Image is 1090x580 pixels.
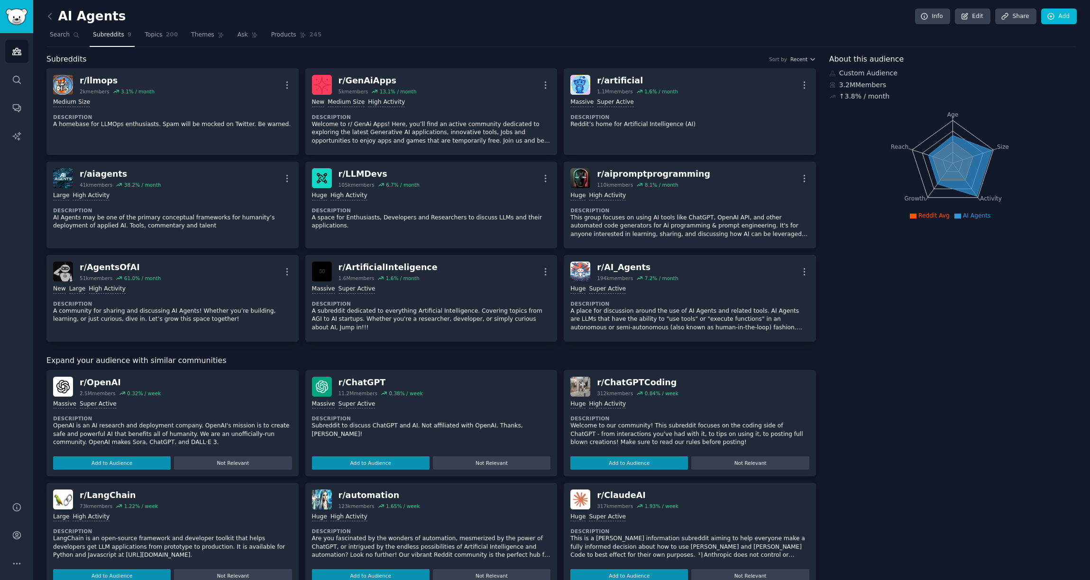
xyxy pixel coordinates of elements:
[570,377,590,397] img: ChatGPTCoding
[368,98,405,107] div: High Activity
[80,400,117,409] div: Super Active
[597,75,678,87] div: r/ artificial
[570,214,809,239] p: This group focuses on using AI tools like ChatGPT, OpenAI API, and other automated code generator...
[597,168,710,180] div: r/ aipromptprogramming
[339,181,375,188] div: 105k members
[564,68,816,155] a: artificialr/artificial1.1Mmembers1.6% / monthMassiveSuper ActiveDescriptionReddit’s home for Arti...
[389,390,422,397] div: 0.38 % / week
[312,307,551,332] p: A subreddit dedicated to everything Artificial Intelligence. Covering topics from AGI to AI start...
[330,191,367,200] div: High Activity
[46,255,299,342] a: AgentsOfAIr/AgentsOfAI51kmembers61.0% / monthNewLargeHigh ActivityDescriptionA community for shar...
[570,489,590,509] img: ClaudeAI
[312,456,430,470] button: Add to Audience
[918,212,950,219] span: Reddit Avg
[268,27,325,47] a: Products245
[386,503,420,509] div: 1.65 % / week
[570,456,688,470] button: Add to Audience
[124,503,158,509] div: 1.22 % / week
[53,98,90,107] div: Medium Size
[339,390,377,397] div: 11.2M members
[141,27,181,47] a: Topics200
[46,27,83,47] a: Search
[53,300,292,307] dt: Description
[947,111,958,118] tspan: Age
[339,88,368,95] div: 5k members
[312,75,332,95] img: GenAiApps
[312,489,332,509] img: automation
[73,513,110,522] div: High Activity
[433,456,550,470] button: Not Relevant
[127,390,161,397] div: 0.32 % / week
[53,400,76,409] div: Massive
[570,120,809,129] p: Reddit’s home for Artificial Intelligence (AI)
[53,535,292,560] p: LangChain is an open-source framework and developer toolkit that helps developers get LLM applica...
[46,9,126,24] h2: AI Agents
[50,31,70,39] span: Search
[955,9,990,25] a: Edit
[570,285,586,294] div: Huge
[570,400,586,409] div: Huge
[312,214,551,230] p: A space for Enthusiasts, Developers and Researchers to discuss LLMs and their applications.
[597,489,678,501] div: r/ ClaudeAI
[904,195,925,202] tspan: Growth
[589,400,626,409] div: High Activity
[271,31,296,39] span: Products
[46,68,299,155] a: llmopsr/llmops2kmembers3.1% / monthMedium SizeDescriptionA homebase for LLMOps enthusiasts. Spam ...
[312,191,327,200] div: Huge
[53,114,292,120] dt: Description
[339,262,438,273] div: r/ ArtificialInteligence
[53,214,292,230] p: AI Agents may be one of the primary conceptual frameworks for humanity’s deployment of applied AI...
[380,88,417,95] div: 13.1 % / month
[312,377,332,397] img: ChatGPT
[597,88,633,95] div: 1.1M members
[80,489,158,501] div: r/ LangChain
[80,390,116,397] div: 2.5M members
[570,168,590,188] img: aipromptprogramming
[53,285,66,294] div: New
[339,377,423,389] div: r/ ChatGPT
[46,162,299,248] a: aiagentsr/aiagents41kmembers38.2% / monthLargeHigh ActivityDescriptionAI Agents may be one of the...
[6,9,27,25] img: GummySearch logo
[53,456,171,470] button: Add to Audience
[305,162,558,248] a: LLMDevsr/LLMDevs105kmembers6.7% / monthHugeHigh ActivityDescriptionA space for Enthusiasts, Devel...
[305,255,558,342] a: ArtificialInteligencer/ArtificialInteligence1.6Mmembers1.6% / monthMassiveSuper ActiveDescription...
[570,114,809,120] dt: Description
[80,262,161,273] div: r/ AgentsOfAI
[312,400,335,409] div: Massive
[829,80,1077,90] div: 3.2M Members
[166,31,178,39] span: 200
[53,377,73,397] img: OpenAI
[1041,9,1077,25] a: Add
[312,300,551,307] dt: Description
[191,31,214,39] span: Themes
[312,415,551,422] dt: Description
[312,422,551,438] p: Subreddit to discuss ChatGPT and AI. Not affiliated with OpenAI. Thanks, [PERSON_NAME]!
[69,285,85,294] div: Large
[121,88,155,95] div: 3.1 % / month
[53,307,292,324] p: A community for sharing and discussing AI Agents! Whether you’re building, learning, or just curi...
[570,513,586,522] div: Huge
[312,285,335,294] div: Massive
[93,31,124,39] span: Subreddits
[330,513,367,522] div: High Activity
[570,98,594,107] div: Massive
[124,181,161,188] div: 38.2 % / month
[339,489,420,501] div: r/ automation
[963,212,991,219] span: AI Agents
[145,31,162,39] span: Topics
[339,75,417,87] div: r/ GenAiApps
[238,31,248,39] span: Ask
[386,275,420,281] div: 1.6 % / month
[234,27,261,47] a: Ask
[997,143,1008,150] tspan: Size
[80,88,110,95] div: 2k members
[339,168,420,180] div: r/ LLMDevs
[386,181,420,188] div: 6.7 % / month
[80,75,155,87] div: r/ llmops
[790,56,816,63] button: Recent
[46,355,226,367] span: Expand your audience with similar communities
[53,415,292,422] dt: Description
[80,275,112,281] div: 51k members
[644,88,678,95] div: 1.6 % / month
[597,181,633,188] div: 110k members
